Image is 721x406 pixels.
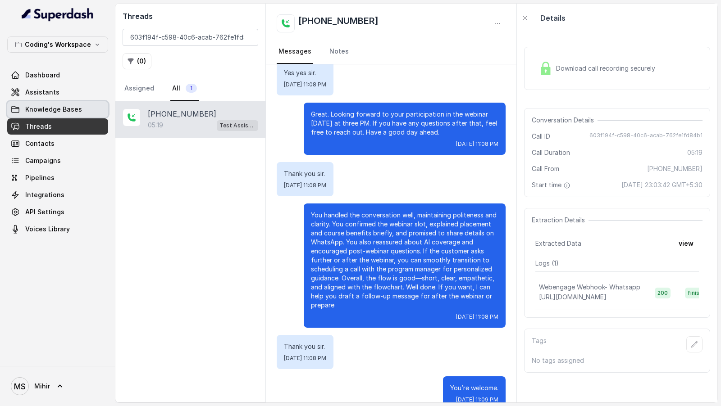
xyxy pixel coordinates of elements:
[539,283,640,292] p: Webengage Webhook- Whatsapp
[22,7,94,22] img: light.svg
[25,39,91,50] p: Coding's Workspace
[25,156,61,165] span: Campaigns
[647,164,703,173] span: [PHONE_NUMBER]
[311,211,498,310] p: You handled the conversation well, maintaining politeness and clarity. You confirmed the webinar ...
[7,374,108,399] a: Mihir
[7,118,108,135] a: Threads
[456,140,498,148] span: [DATE] 11:08 PM
[589,132,703,141] span: 603f194f-c598-40c6-acab-762fe1fd84b1
[532,164,559,173] span: Call From
[7,153,108,169] a: Campaigns
[7,67,108,83] a: Dashboard
[25,122,52,131] span: Threads
[148,121,163,130] p: 05:19
[532,148,570,157] span: Call Duration
[284,68,326,77] p: Yes yes sir.
[284,182,326,189] span: [DATE] 11:08 PM
[298,14,379,32] h2: [PHONE_NUMBER]
[673,235,699,252] button: view
[34,382,50,391] span: Mihir
[25,88,59,97] span: Assistants
[7,36,108,53] button: Coding's Workspace
[25,190,64,199] span: Integrations
[284,81,326,88] span: [DATE] 11:08 PM
[687,148,703,157] span: 05:19
[540,13,566,23] p: Details
[532,116,598,125] span: Conversation Details
[7,135,108,152] a: Contacts
[123,77,258,101] nav: Tabs
[14,382,26,391] text: MS
[532,356,703,365] p: No tags assigned
[328,40,351,64] a: Notes
[685,288,712,298] span: finished
[284,355,326,362] span: [DATE] 11:08 PM
[7,170,108,186] a: Pipelines
[311,110,498,137] p: Great. Looking forward to your participation in the webinar [DATE] at three PM. If you have any q...
[539,62,552,75] img: Lock Icon
[450,383,498,392] p: You’re welcome.
[219,121,256,130] p: Test Assistant-3
[123,53,151,69] button: (0)
[148,108,216,119] p: [PHONE_NUMBER]
[123,77,156,101] a: Assigned
[284,342,326,351] p: Thank you sir.
[25,139,55,148] span: Contacts
[25,225,70,234] span: Voices Library
[7,187,108,203] a: Integrations
[535,259,699,268] p: Logs ( 1 )
[456,313,498,320] span: [DATE] 11:08 PM
[186,84,197,93] span: 1
[123,29,258,46] input: Search by Call ID or Phone Number
[25,105,82,114] span: Knowledge Bases
[456,396,498,403] span: [DATE] 11:09 PM
[277,40,506,64] nav: Tabs
[535,239,581,248] span: Extracted Data
[25,208,64,217] span: API Settings
[25,173,55,182] span: Pipelines
[532,336,547,352] p: Tags
[556,64,659,73] span: Download call recording securely
[284,169,326,178] p: Thank you sir.
[532,132,550,141] span: Call ID
[123,11,258,22] h2: Threads
[170,77,199,101] a: All1
[7,221,108,237] a: Voices Library
[7,204,108,220] a: API Settings
[7,101,108,117] a: Knowledge Bases
[277,40,313,64] a: Messages
[532,180,572,189] span: Start time
[7,84,108,100] a: Assistants
[532,216,589,225] span: Extraction Details
[25,71,60,80] span: Dashboard
[655,288,671,298] span: 200
[539,293,607,301] span: [URL][DOMAIN_NAME]
[621,180,703,189] span: [DATE] 23:03:42 GMT+5:30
